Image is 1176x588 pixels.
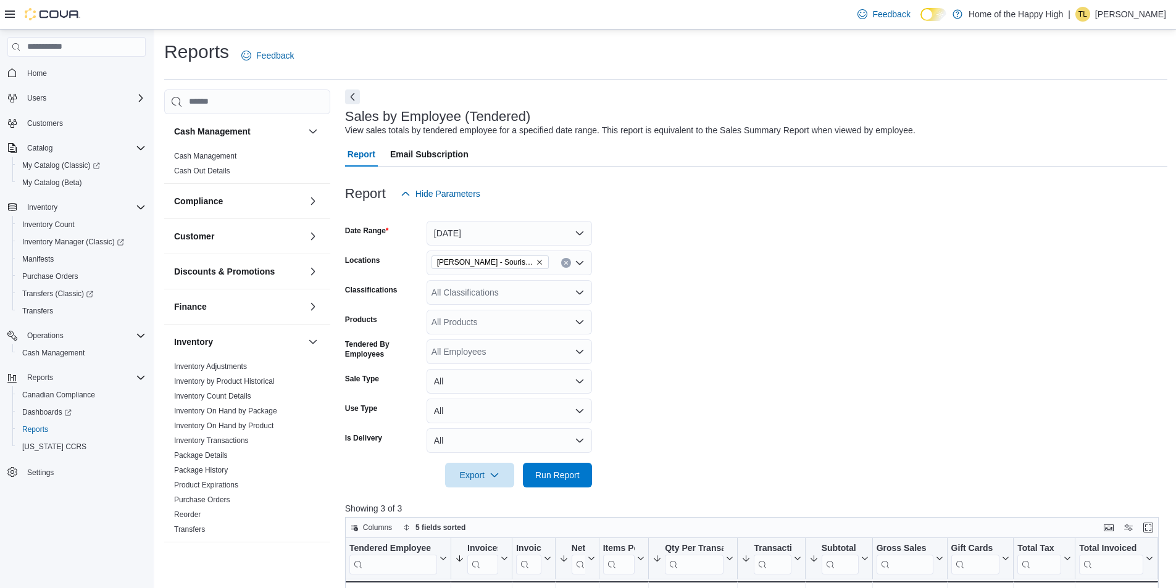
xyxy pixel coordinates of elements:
[22,66,52,81] a: Home
[174,510,201,519] a: Reorder
[22,115,146,131] span: Customers
[22,370,146,385] span: Reports
[174,336,303,348] button: Inventory
[437,256,533,268] span: [PERSON_NAME] - Souris Avenue - Fire & Flower
[22,424,48,434] span: Reports
[22,271,78,281] span: Purchase Orders
[349,542,437,574] div: Tendered Employee
[174,230,214,242] h3: Customer
[174,510,201,520] span: Reorder
[345,404,377,413] label: Use Type
[2,139,151,157] button: Catalog
[174,495,230,504] a: Purchase Orders
[22,407,72,417] span: Dashboards
[535,469,580,481] span: Run Report
[2,64,151,82] button: Home
[22,141,146,155] span: Catalog
[306,552,320,567] button: Loyalty
[174,265,303,278] button: Discounts & Promotions
[27,331,64,341] span: Operations
[174,407,277,415] a: Inventory On Hand by Package
[12,174,151,191] button: My Catalog (Beta)
[427,428,592,453] button: All
[174,125,251,138] h3: Cash Management
[427,399,592,423] button: All
[876,542,943,574] button: Gross Sales
[236,43,299,68] a: Feedback
[27,143,52,153] span: Catalog
[22,237,124,247] span: Inventory Manager (Classic)
[174,376,275,386] span: Inventory by Product Historical
[821,542,858,554] div: Subtotal
[754,542,791,554] div: Transaction Average
[27,468,54,478] span: Settings
[920,21,921,22] span: Dark Mode
[174,524,205,534] span: Transfers
[174,391,251,401] span: Inventory Count Details
[415,188,480,200] span: Hide Parameters
[22,464,146,479] span: Settings
[1079,542,1143,574] div: Total Invoiced
[22,465,59,480] a: Settings
[174,300,303,313] button: Finance
[345,226,389,236] label: Date Range
[174,265,275,278] h3: Discounts & Promotions
[17,439,91,454] a: [US_STATE] CCRS
[467,542,498,554] div: Invoices Sold
[345,124,915,137] div: View sales totals by tendered employee for a specified date range. This report is equivalent to t...
[174,300,207,313] h3: Finance
[17,234,129,249] a: Inventory Manager (Classic)
[2,114,151,132] button: Customers
[174,152,236,160] a: Cash Management
[571,542,585,574] div: Net Sold
[164,359,330,542] div: Inventory
[22,91,51,106] button: Users
[12,268,151,285] button: Purchase Orders
[653,542,733,574] button: Qty Per Transaction
[1095,7,1166,22] p: [PERSON_NAME]
[516,542,541,574] div: Invoices Ref
[12,157,151,174] a: My Catalog (Classic)
[345,374,379,384] label: Sale Type
[22,141,57,155] button: Catalog
[665,542,724,574] div: Qty Per Transaction
[575,258,585,268] button: Open list of options
[445,463,514,487] button: Export
[174,553,303,566] button: Loyalty
[7,59,146,513] nav: Complex example
[22,254,54,264] span: Manifests
[174,166,230,176] span: Cash Out Details
[415,523,465,532] span: 5 fields sorted
[17,387,146,402] span: Canadian Compliance
[523,463,592,487] button: Run Report
[969,7,1063,22] p: Home of the Happy High
[12,233,151,251] a: Inventory Manager (Classic)
[22,328,146,343] span: Operations
[2,327,151,344] button: Operations
[22,328,69,343] button: Operations
[17,439,146,454] span: Washington CCRS
[22,442,86,452] span: [US_STATE] CCRS
[1068,7,1070,22] p: |
[809,542,868,574] button: Subtotal
[17,234,146,249] span: Inventory Manager (Classic)
[741,542,801,574] button: Transaction Average
[174,392,251,400] a: Inventory Count Details
[12,344,151,362] button: Cash Management
[22,306,53,316] span: Transfers
[174,553,204,566] h3: Loyalty
[174,406,277,416] span: Inventory On Hand by Package
[2,89,151,107] button: Users
[516,542,541,554] div: Invoices Ref
[1121,520,1136,535] button: Display options
[174,480,238,490] span: Product Expirations
[432,255,549,269] span: Estevan - Souris Avenue - Fire & Flower
[17,422,53,437] a: Reports
[306,124,320,139] button: Cash Management
[174,362,247,371] span: Inventory Adjustments
[22,178,82,188] span: My Catalog (Beta)
[22,348,85,358] span: Cash Management
[27,93,46,103] span: Users
[603,542,644,574] button: Items Per Transaction
[22,390,95,400] span: Canadian Compliance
